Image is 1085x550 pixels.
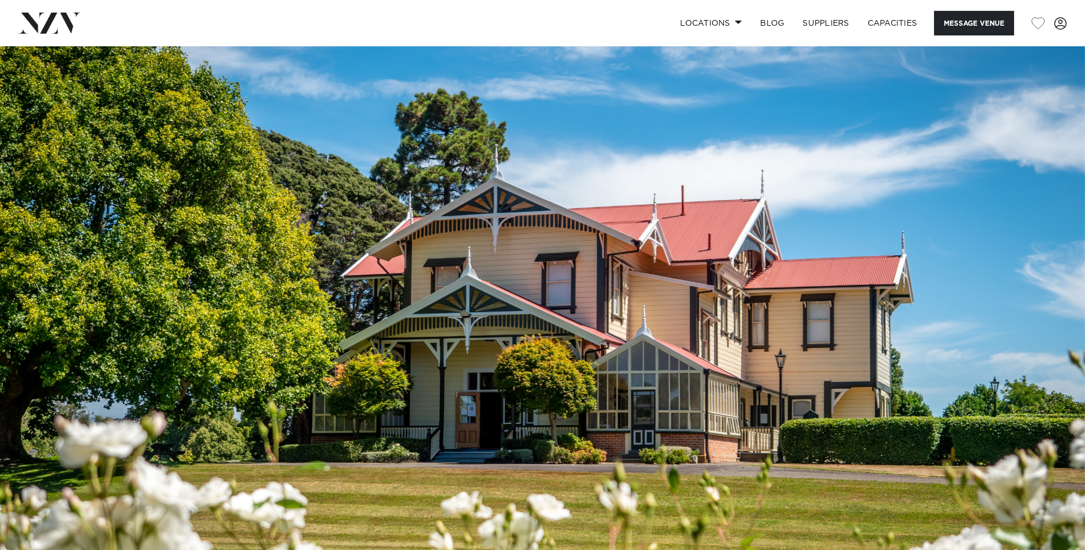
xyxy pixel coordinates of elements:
a: Locations [671,11,751,35]
img: nzv-logo.png [18,13,81,33]
a: BLOG [751,11,793,35]
a: SUPPLIERS [793,11,858,35]
button: Message Venue [934,11,1014,35]
a: Capacities [859,11,927,35]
